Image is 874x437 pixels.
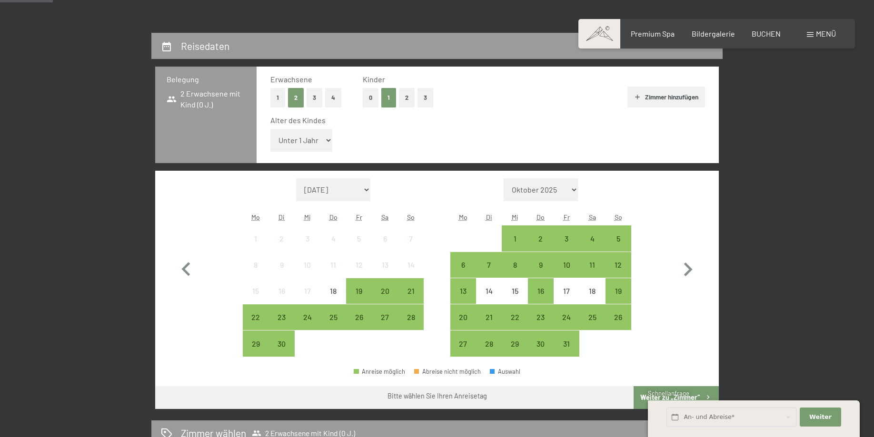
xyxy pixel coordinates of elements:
div: Sat Oct 04 2025 [579,225,605,251]
div: Anreise möglich [398,278,424,304]
div: Anreise möglich [372,278,398,304]
abbr: Freitag [564,213,570,221]
div: 12 [347,261,371,285]
div: Fri Oct 17 2025 [554,278,579,304]
div: Sun Oct 05 2025 [606,225,631,251]
div: 1 [244,235,268,259]
div: Anreise nicht möglich [295,278,320,304]
div: 17 [555,287,578,311]
div: Sun Sep 14 2025 [398,252,424,278]
div: Anreise nicht möglich [346,225,372,251]
div: Thu Sep 18 2025 [320,278,346,304]
div: Anreise möglich [450,304,476,330]
div: Anreise möglich [606,304,631,330]
div: Anreise möglich [243,330,268,356]
div: Bitte wählen Sie Ihren Anreisetag [387,391,487,401]
div: 25 [580,313,604,337]
div: Anreise nicht möglich [502,278,527,304]
div: Anreise möglich [579,304,605,330]
div: 6 [373,235,397,259]
div: 28 [399,313,423,337]
div: Alter des Kindes [270,115,697,126]
div: Mon Oct 06 2025 [450,252,476,278]
div: Anreise nicht möglich [295,252,320,278]
div: Thu Oct 09 2025 [528,252,554,278]
div: 29 [503,340,526,364]
div: Anreise nicht möglich [268,252,294,278]
div: 30 [529,340,553,364]
abbr: Mittwoch [512,213,518,221]
abbr: Samstag [589,213,596,221]
div: Anreise möglich [606,252,631,278]
div: 23 [269,313,293,337]
div: Wed Oct 08 2025 [502,252,527,278]
div: 9 [529,261,553,285]
div: 21 [477,313,501,337]
div: Anreise nicht möglich [398,225,424,251]
div: Anreise möglich [528,252,554,278]
div: Auswahl [490,369,520,375]
div: Wed Sep 17 2025 [295,278,320,304]
div: Thu Oct 02 2025 [528,225,554,251]
div: Sat Oct 25 2025 [579,304,605,330]
div: Wed Oct 01 2025 [502,225,527,251]
div: Thu Oct 23 2025 [528,304,554,330]
div: 22 [244,313,268,337]
div: 20 [373,287,397,311]
button: Vorheriger Monat [172,178,200,357]
div: 27 [451,340,475,364]
div: 2 [269,235,293,259]
div: Anreise nicht möglich [243,225,268,251]
abbr: Donnerstag [329,213,338,221]
div: Tue Sep 16 2025 [268,278,294,304]
span: 2 Erwachsene mit Kind (0 J.) [167,88,245,110]
div: Tue Oct 07 2025 [476,252,502,278]
div: Tue Oct 14 2025 [476,278,502,304]
div: 14 [477,287,501,311]
div: Wed Oct 29 2025 [502,330,527,356]
button: Weiter [800,408,841,427]
div: Anreise möglich [450,278,476,304]
div: Anreise möglich [346,278,372,304]
div: 27 [373,313,397,337]
div: 4 [580,235,604,259]
span: Schnellanfrage [648,389,689,397]
h3: Belegung [167,74,245,85]
div: Anreise nicht möglich [268,278,294,304]
div: Fri Sep 12 2025 [346,252,372,278]
div: Tue Sep 30 2025 [268,330,294,356]
div: Anreise möglich [502,304,527,330]
div: 17 [296,287,319,311]
a: BUCHEN [752,29,781,38]
div: 10 [555,261,578,285]
div: Sun Sep 07 2025 [398,225,424,251]
div: Anreise nicht möglich [243,252,268,278]
div: Wed Sep 03 2025 [295,225,320,251]
div: Anreise möglich [476,330,502,356]
div: Anreise möglich [554,330,579,356]
div: Mon Oct 20 2025 [450,304,476,330]
div: Sat Sep 13 2025 [372,252,398,278]
div: Anreise möglich [554,304,579,330]
h2: Reisedaten [181,40,229,52]
span: Erwachsene [270,75,312,84]
div: Anreise möglich [579,252,605,278]
div: 7 [477,261,501,285]
div: 2 [529,235,553,259]
div: 13 [451,287,475,311]
div: Thu Sep 04 2025 [320,225,346,251]
div: Fri Sep 05 2025 [346,225,372,251]
div: Anreise nicht möglich [554,278,579,304]
div: Tue Oct 21 2025 [476,304,502,330]
div: Anreise möglich [450,330,476,356]
div: 7 [399,235,423,259]
div: Anreise möglich [502,330,527,356]
div: 29 [244,340,268,364]
div: Anreise möglich [528,330,554,356]
button: 1 [270,88,285,107]
div: Mon Sep 29 2025 [243,330,268,356]
div: Anreise möglich [354,369,405,375]
div: Sun Oct 19 2025 [606,278,631,304]
div: Fri Oct 10 2025 [554,252,579,278]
